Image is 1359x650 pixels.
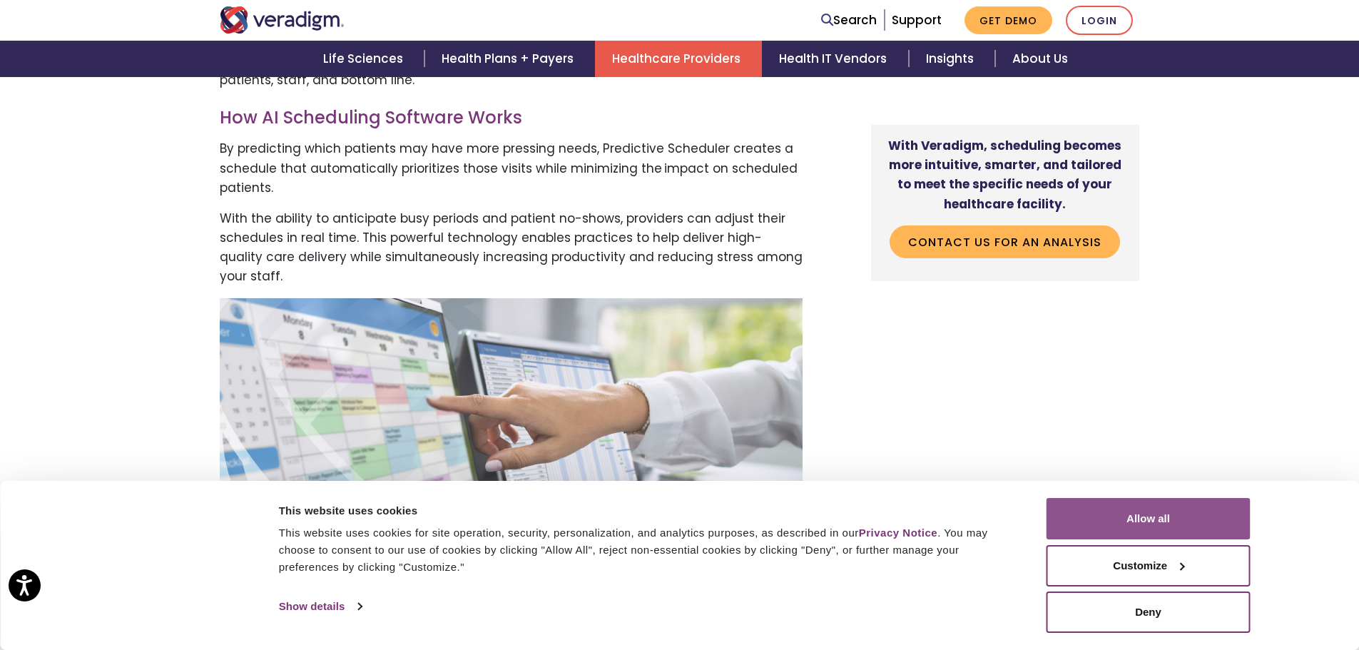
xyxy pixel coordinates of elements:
a: About Us [995,41,1085,77]
a: Search [821,11,877,30]
div: This website uses cookies [279,502,1014,519]
button: Customize [1047,545,1251,586]
p: With the ability to anticipate busy periods and patient no-shows, providers can adjust their sche... [220,209,803,287]
div: This website uses cookies for site operation, security, personalization, and analytics purposes, ... [279,524,1014,576]
a: Contact us for an Analysis [890,225,1120,258]
a: Privacy Notice [859,527,937,539]
iframe: Drift Chat Widget [1085,547,1342,633]
img: Veradigm logo [220,6,345,34]
a: Health Plans + Payers [424,41,595,77]
a: Life Sciences [306,41,424,77]
a: Show details [279,596,362,617]
a: Health IT Vendors [762,41,908,77]
h3: How AI Scheduling Software Works [220,108,803,128]
a: Get Demo [964,6,1052,34]
a: Healthcare Providers [595,41,762,77]
button: Deny [1047,591,1251,633]
button: Allow all [1047,498,1251,539]
strong: With Veradigm, scheduling becomes more intuitive, smarter, and tailored to meet the specific need... [888,137,1121,213]
a: Insights [909,41,995,77]
a: Login [1066,6,1133,35]
a: Support [892,11,942,29]
img: Predictive scheduler Calendar [220,298,803,586]
p: By predicting which patients may have more pressing needs, Predictive Scheduler creates a schedul... [220,139,803,198]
